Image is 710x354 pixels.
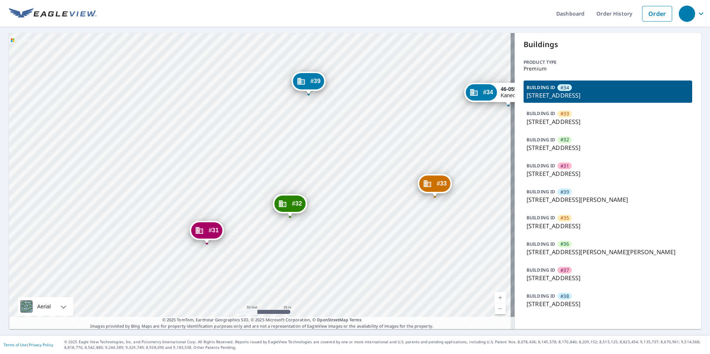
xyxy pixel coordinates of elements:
span: #34 [483,89,493,95]
p: BUILDING ID [527,137,555,143]
div: Kaneohe, HI 96744 [501,86,547,99]
span: © 2025 TomTom, Earthstar Geographics SIO, © 2025 Microsoft Corporation, © [162,317,362,323]
a: Current Level 19, Zoom In [495,292,506,303]
span: #34 [560,84,569,91]
span: #32 [560,136,569,143]
p: [STREET_ADDRESS] [527,222,689,230]
span: #33 [560,110,569,117]
span: #35 [560,214,569,222]
span: #37 [560,267,569,274]
div: Dropped pin, building #34, Commercial property, 46-055 Meheanu Pl Kaneohe, HI 96744 [464,83,552,106]
p: Buildings [524,39,692,50]
a: OpenStreetMap [317,317,348,322]
span: #32 [292,201,302,206]
strong: 46-055 Meheanu Pl [501,86,547,92]
p: BUILDING ID [527,293,555,299]
p: BUILDING ID [527,267,555,273]
p: BUILDING ID [527,110,555,117]
span: #31 [560,163,569,170]
p: [STREET_ADDRESS] [527,273,689,282]
p: BUILDING ID [527,214,555,221]
p: [STREET_ADDRESS] [527,169,689,178]
p: | [4,342,53,347]
span: #39 [310,78,320,84]
p: BUILDING ID [527,189,555,195]
p: BUILDING ID [527,163,555,169]
p: [STREET_ADDRESS] [527,117,689,126]
p: BUILDING ID [527,84,555,91]
span: #33 [437,181,447,186]
p: © 2025 Eagle View Technologies, Inc. and Pictometry International Corp. All Rights Reserved. Repo... [64,339,706,350]
p: [STREET_ADDRESS] [527,91,689,100]
a: Terms [349,317,362,322]
img: EV Logo [9,8,97,19]
div: Dropped pin, building #31, Commercial property, 46-149 Meheanu Loop Kaneohe, HI 96744 [190,221,224,244]
div: Aerial [18,297,73,316]
p: Images provided by Bing Maps are for property identification purposes only and are not a represen... [9,317,515,329]
span: #39 [560,189,569,196]
span: #36 [560,240,569,248]
p: [STREET_ADDRESS][PERSON_NAME][PERSON_NAME] [527,248,689,256]
div: Dropped pin, building #39, Commercial property, 46-118 Lilipuna Rd Kaneohe, HI 96744 [292,72,326,95]
div: Dropped pin, building #33, Commercial property, 46-075 Meheanu Pl Kaneohe, HI 96744 [418,174,452,197]
p: [STREET_ADDRESS] [527,143,689,152]
a: Order [642,6,672,22]
a: Current Level 19, Zoom Out [495,303,506,314]
span: #31 [209,227,219,233]
a: Terms of Use [4,342,27,347]
div: Aerial [35,297,53,316]
p: BUILDING ID [527,241,555,247]
a: Privacy Policy [29,342,53,347]
p: Premium [524,66,692,72]
p: [STREET_ADDRESS][PERSON_NAME] [527,195,689,204]
span: #38 [560,293,569,300]
div: Dropped pin, building #32, Commercial property, 46-159 Meheanu Loop Kaneohe, HI 96744 [273,194,307,217]
p: Product type [524,59,692,66]
p: [STREET_ADDRESS] [527,299,689,308]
